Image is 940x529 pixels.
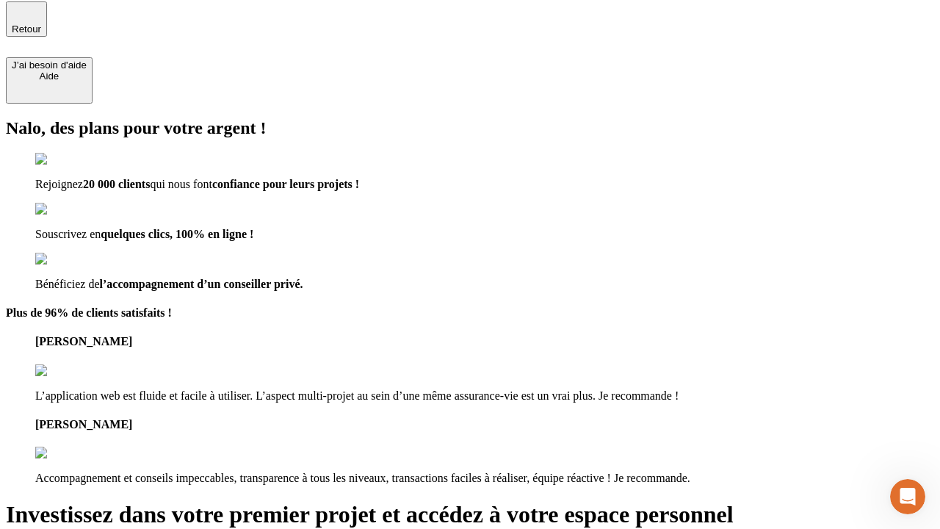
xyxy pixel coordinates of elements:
[35,153,98,166] img: checkmark
[35,278,100,290] span: Bénéficiez de
[101,228,253,240] span: quelques clics, 100% en ligne !
[35,472,934,485] p: Accompagnement et conseils impeccables, transparence à tous les niveaux, transactions faciles à r...
[35,203,98,216] img: checkmark
[6,57,93,104] button: J’ai besoin d'aideAide
[35,447,108,460] img: reviews stars
[83,178,151,190] span: 20 000 clients
[35,228,101,240] span: Souscrivez en
[6,501,934,528] h1: Investissez dans votre premier projet et accédez à votre espace personnel
[35,364,108,378] img: reviews stars
[35,335,934,348] h4: [PERSON_NAME]
[6,118,934,138] h2: Nalo, des plans pour votre argent !
[35,418,934,431] h4: [PERSON_NAME]
[35,253,98,266] img: checkmark
[12,71,87,82] div: Aide
[6,306,934,320] h4: Plus de 96% de clients satisfaits !
[890,479,925,514] iframe: Intercom live chat
[35,178,83,190] span: Rejoignez
[6,1,47,37] button: Retour
[12,24,41,35] span: Retour
[212,178,359,190] span: confiance pour leurs projets !
[100,278,303,290] span: l’accompagnement d’un conseiller privé.
[12,60,87,71] div: J’ai besoin d'aide
[150,178,211,190] span: qui nous font
[35,389,934,403] p: L’application web est fluide et facile à utiliser. L’aspect multi-projet au sein d’une même assur...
